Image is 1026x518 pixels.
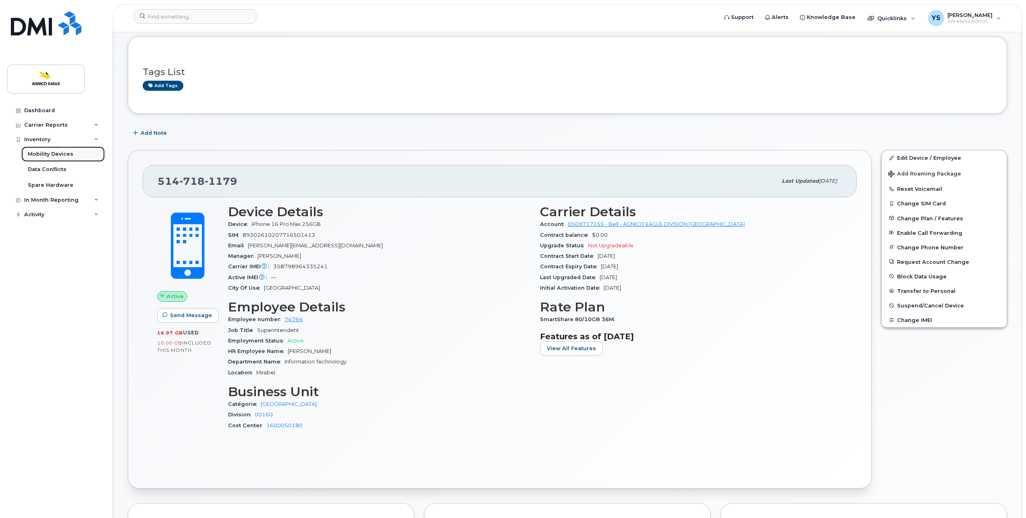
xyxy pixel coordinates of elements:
a: Edit Device / Employee [882,150,1007,165]
span: Employment Status [228,338,287,344]
span: Location [228,370,256,376]
span: [PERSON_NAME] [258,253,301,259]
span: Information Technology [285,359,347,365]
a: Support [719,9,759,25]
span: SmartShare 80/10GB 36M [540,316,618,322]
span: Mirabel [256,370,275,376]
span: included this month [157,340,212,353]
span: Job Title [228,327,257,333]
span: Contract Expiry Date [540,263,601,269]
span: 16.97 GB [157,330,183,336]
span: Add Roaming Package [888,171,961,178]
button: Add Roaming Package [882,165,1007,182]
span: Contract Start Date [540,253,598,259]
span: Department Name [228,359,285,365]
span: 10.00 GB [157,340,182,346]
span: Upgrade Status [540,242,588,249]
span: View All Features [547,345,596,352]
button: Enable Call Forwarding [882,226,1007,240]
span: 358798964335241 [273,263,328,269]
span: Send Message [170,311,212,319]
span: Cost Center [228,422,266,428]
span: Knowledge Base [807,13,856,21]
h3: Tags List [143,67,992,77]
button: Change SIM Card [882,196,1007,211]
button: Change IMEI [882,313,1007,327]
span: [DATE] [598,253,615,259]
span: Account [540,221,568,227]
span: Active [166,292,184,300]
h3: Carrier Details [540,205,842,219]
span: Last Upgraded Date [540,274,600,280]
span: [DATE] [604,285,621,291]
button: Reset Voicemail [882,182,1007,196]
input: Find something... [134,9,256,24]
span: Email [228,242,248,249]
h3: Features as of [DATE] [540,332,842,341]
span: [PERSON_NAME][EMAIL_ADDRESS][DOMAIN_NAME] [248,242,383,249]
span: Alerts [772,13,789,21]
span: 1179 [205,175,237,187]
span: [GEOGRAPHIC_DATA] [264,285,320,291]
a: Knowledge Base [794,9,861,25]
div: Quicklinks [862,10,921,26]
span: Contract balance [540,232,592,238]
span: Quicklinks [877,15,907,21]
span: SIM [228,232,243,238]
span: Not Upgradeable [588,242,633,249]
span: 718 [179,175,205,187]
span: Catégorie [228,401,261,407]
span: Enable Call Forwarding [897,230,962,236]
button: Suspend/Cancel Device [882,298,1007,313]
button: Send Message [157,308,219,323]
button: Transfer to Personal [882,284,1007,298]
button: View All Features [540,341,603,356]
span: Active [287,338,304,344]
span: iPhone 16 Pro Max 256GB [251,221,321,227]
span: Manager [228,253,258,259]
button: Block Data Usage [882,269,1007,284]
span: Initial Activation Date [540,285,604,291]
div: Yann Strutynski [922,10,1007,26]
span: Employee number [228,316,285,322]
span: — [271,274,276,280]
h3: Business Unit [228,384,530,399]
a: 1600050180 [266,422,303,428]
a: 0509717155 - Bell - AGNICO EAGLE DIVISION [GEOGRAPHIC_DATA] [568,221,745,227]
span: 514 [158,175,237,187]
span: Wireless Admin [947,18,993,25]
span: [PERSON_NAME] [947,12,993,18]
span: [DATE] [819,178,837,184]
span: 89302610207716501413 [243,232,315,238]
span: City Of Use [228,285,264,291]
span: [DATE] [600,274,617,280]
span: Change Plan / Features [897,215,963,221]
h3: Employee Details [228,300,530,314]
a: Alerts [759,9,794,25]
span: Add Note [141,129,167,137]
h3: Rate Plan [540,300,842,314]
a: 74764 [285,316,303,322]
a: Add tags [143,81,183,91]
a: [GEOGRAPHIC_DATA] [261,401,317,407]
button: Change Phone Number [882,240,1007,255]
span: Last updated [782,178,819,184]
span: YS [932,13,941,23]
span: HR Employee Name [228,348,288,354]
button: Add Note [128,126,174,140]
span: used [183,330,199,336]
span: Active IMEI [228,274,271,280]
span: [DATE] [601,263,618,269]
span: Device [228,221,251,227]
span: $0.00 [592,232,608,238]
button: Request Account Change [882,255,1007,269]
span: Suspend/Cancel Device [897,303,964,309]
span: Division [228,411,255,418]
span: Superintendent [257,327,299,333]
span: [PERSON_NAME] [288,348,331,354]
span: Carrier IMEI [228,263,273,269]
a: 00160 [255,411,273,418]
button: Change Plan / Features [882,211,1007,226]
h3: Device Details [228,205,530,219]
span: Support [731,13,754,21]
